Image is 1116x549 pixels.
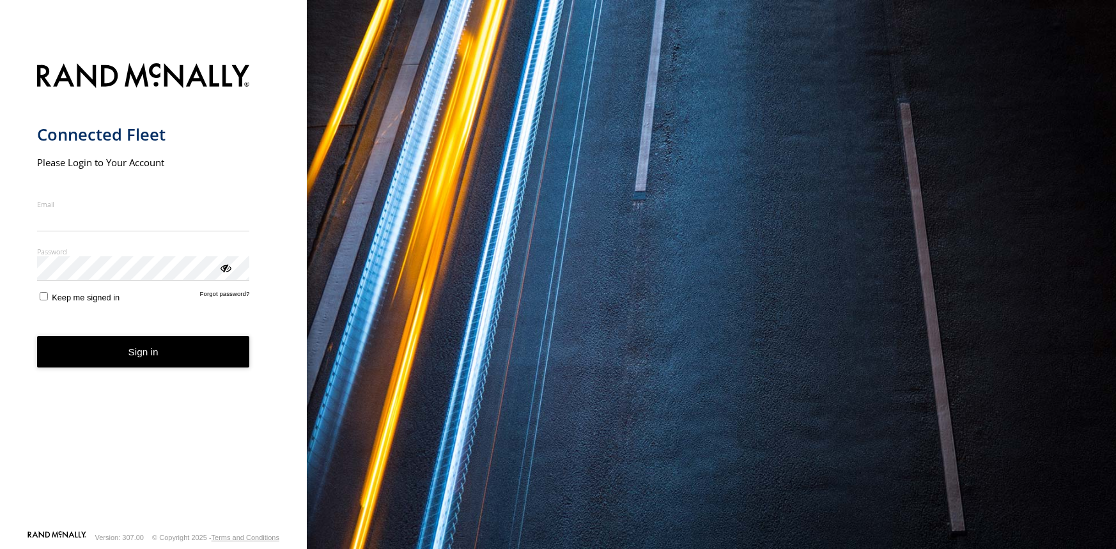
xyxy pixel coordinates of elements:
label: Password [37,247,250,256]
a: Visit our Website [27,531,86,544]
div: © Copyright 2025 - [152,534,279,541]
a: Forgot password? [200,290,250,302]
img: Rand McNally [37,61,250,93]
form: main [37,56,270,530]
h1: Connected Fleet [37,124,250,145]
label: Email [37,199,250,209]
span: Keep me signed in [52,293,120,302]
button: Sign in [37,336,250,367]
h2: Please Login to Your Account [37,156,250,169]
div: ViewPassword [219,261,231,274]
div: Version: 307.00 [95,534,144,541]
a: Terms and Conditions [212,534,279,541]
input: Keep me signed in [40,292,48,300]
